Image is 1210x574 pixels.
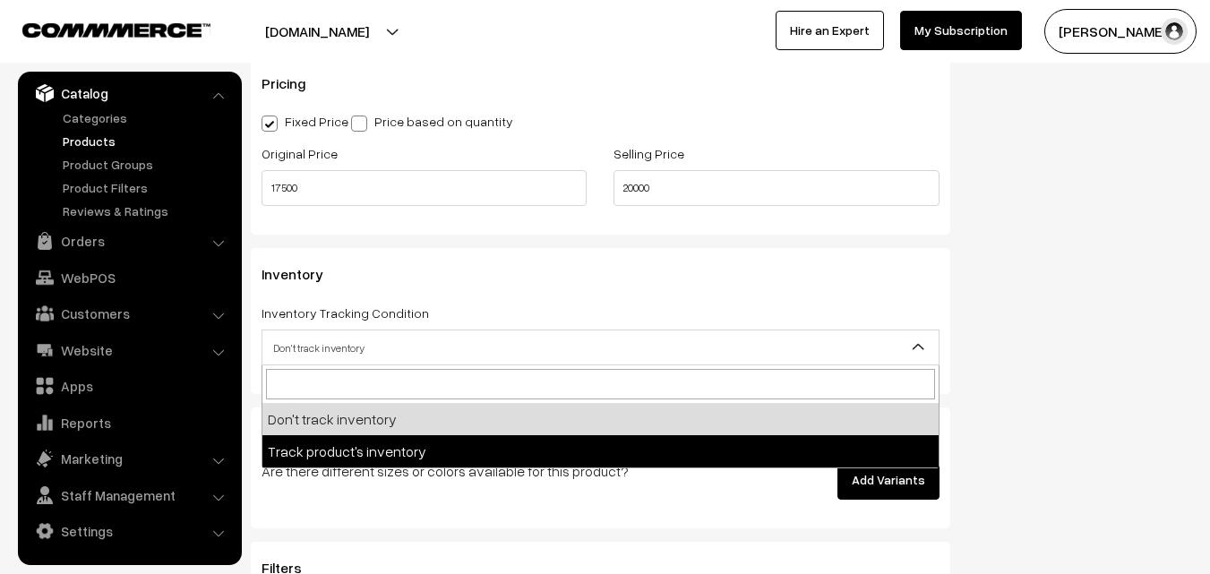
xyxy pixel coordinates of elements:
a: Website [22,334,236,366]
a: COMMMERCE [22,18,179,39]
a: Products [58,132,236,150]
a: Categories [58,108,236,127]
button: Add Variants [837,460,940,500]
a: Hire an Expert [776,11,884,50]
a: Product Groups [58,155,236,174]
li: Track product's inventory [262,435,939,467]
a: WebPOS [22,261,236,294]
a: Marketing [22,442,236,475]
a: Catalog [22,77,236,109]
label: Fixed Price [262,112,348,131]
a: Orders [22,225,236,257]
li: Don't track inventory [262,403,939,435]
input: Original Price [262,170,587,206]
a: Reviews & Ratings [58,201,236,220]
label: Selling Price [614,144,684,163]
input: Selling Price [614,170,939,206]
a: Reports [22,407,236,439]
img: user [1161,18,1188,45]
button: [DOMAIN_NAME] [202,9,432,54]
a: Apps [22,370,236,402]
span: Pricing [262,74,327,92]
span: Don't track inventory [262,330,940,365]
a: Settings [22,515,236,547]
label: Inventory Tracking Condition [262,304,429,322]
a: Product Filters [58,178,236,197]
span: Don't track inventory [262,332,939,364]
button: [PERSON_NAME] [1044,9,1197,54]
a: Customers [22,297,236,330]
label: Price based on quantity [351,112,513,131]
p: Are there different sizes or colors available for this product? [262,460,704,482]
img: COMMMERCE [22,23,210,37]
span: Inventory [262,265,345,283]
label: Original Price [262,144,338,163]
a: Staff Management [22,479,236,511]
a: My Subscription [900,11,1022,50]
